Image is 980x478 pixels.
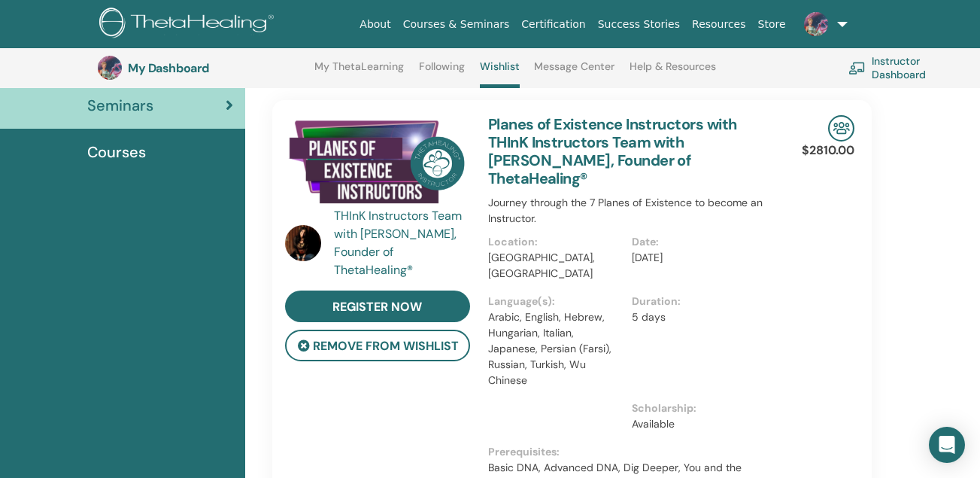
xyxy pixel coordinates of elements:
[285,291,470,322] a: register now
[804,12,828,36] img: default.jpg
[397,11,516,38] a: Courses & Seminars
[488,114,737,188] a: Planes of Existence Instructors with THInK Instructors Team with [PERSON_NAME], Founder of ThetaH...
[314,60,404,84] a: My ThetaLearning
[632,294,767,309] p: Duration :
[285,330,470,361] button: remove from wishlist
[828,115,854,142] img: In-Person Seminar
[488,250,623,282] p: [GEOGRAPHIC_DATA], [GEOGRAPHIC_DATA]
[632,400,767,416] p: Scholarship :
[632,309,767,325] p: 5 days
[632,234,767,250] p: Date :
[488,309,623,388] p: Arabic, English, Hebrew, Hungarian, Italian, Japanese, Persian (Farsi), Russian, Turkish, Wu Chinese
[534,60,614,84] a: Message Center
[488,234,623,250] p: Location :
[488,294,623,309] p: Language(s) :
[802,142,854,160] p: $2810.00
[632,416,767,432] p: Available
[686,11,752,38] a: Resources
[592,11,686,38] a: Success Stories
[488,444,776,460] p: Prerequisites :
[353,11,396,38] a: About
[99,8,279,41] img: logo.png
[128,61,278,75] h3: My Dashboard
[630,60,716,84] a: Help & Resources
[419,60,465,84] a: Following
[332,299,422,315] span: register now
[848,62,866,75] img: chalkboard-teacher.svg
[515,11,591,38] a: Certification
[334,207,473,279] a: THInK Instructors Team with [PERSON_NAME], Founder of ThetaHealing®
[480,60,520,88] a: Wishlist
[98,56,122,80] img: default.jpg
[87,141,146,163] span: Courses
[285,225,321,261] img: default.jpg
[929,427,965,463] div: Open Intercom Messenger
[488,195,776,227] p: Journey through the 7 Planes of Existence to become an Instructor.
[632,250,767,266] p: [DATE]
[752,11,792,38] a: Store
[848,51,972,84] a: Instructor Dashboard
[87,94,153,117] span: Seminars
[285,115,470,212] img: Planes of Existence Instructors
